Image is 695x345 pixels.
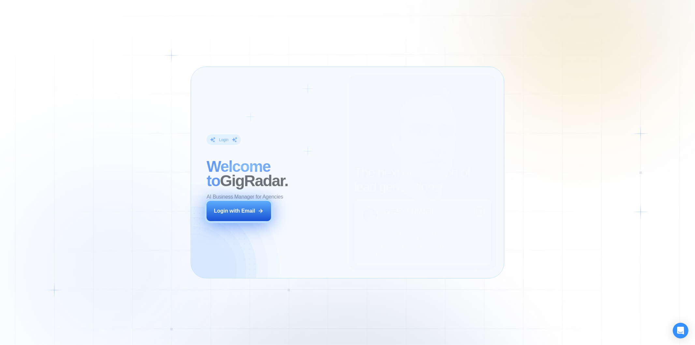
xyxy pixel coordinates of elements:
p: AI Business Manager for Agencies [207,193,283,200]
div: CEO [384,217,393,222]
h2: The next generation of lead generation. [354,165,491,194]
button: Login with Email [207,201,271,221]
span: Welcome to [207,157,270,189]
div: [PERSON_NAME] [384,208,433,214]
div: Login [219,137,228,142]
div: Open Intercom Messenger [673,323,688,338]
h2: ‍ GigRadar. [207,159,341,188]
div: Login with Email [214,207,255,215]
p: Previously, we had a 5% to 7% reply rate on Upwork, but now our sales increased by 17%-20%. This ... [362,229,483,257]
div: Digital Agency [396,217,425,222]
